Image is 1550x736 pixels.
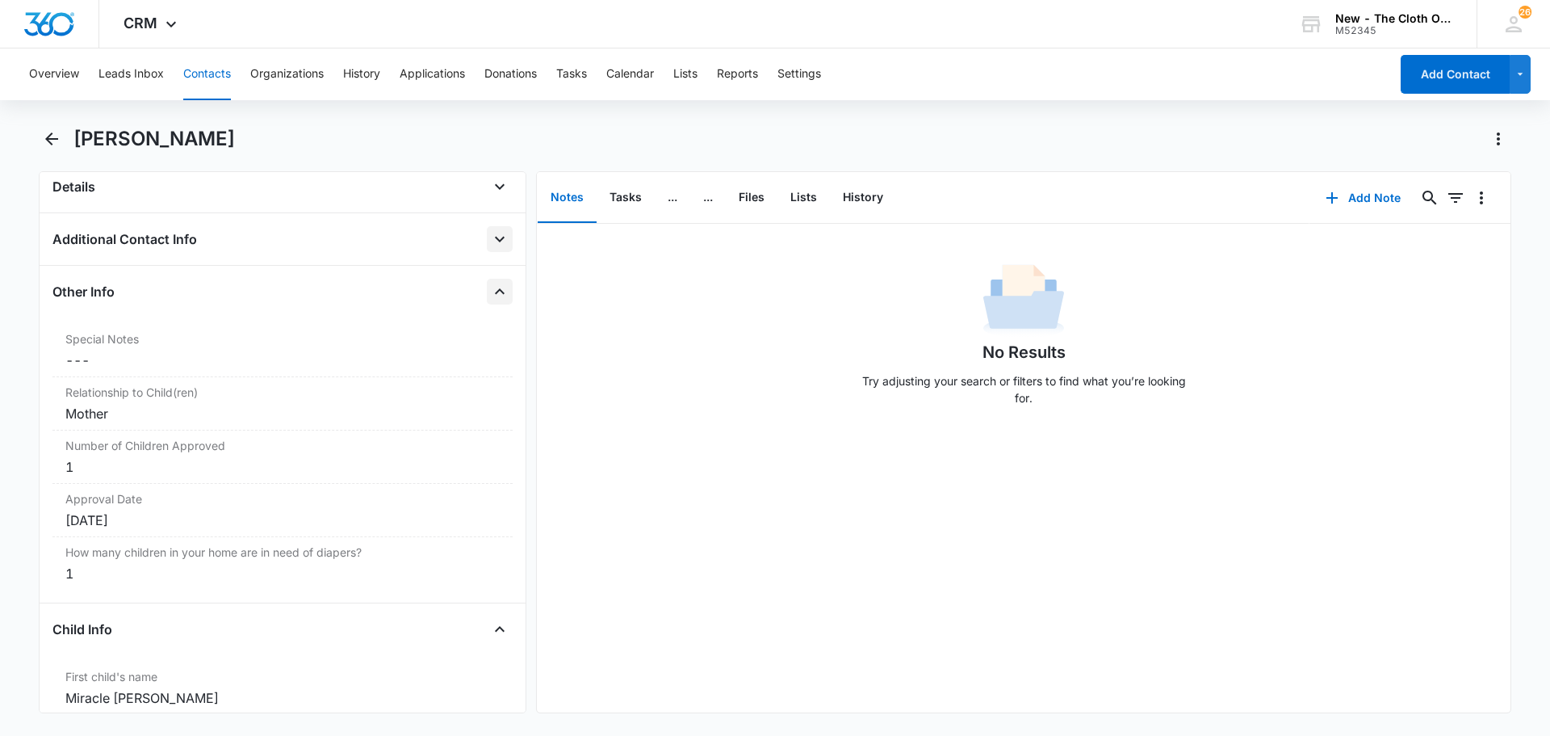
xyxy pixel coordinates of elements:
img: No Data [983,259,1064,340]
button: Applications [400,48,465,100]
button: Contacts [183,48,231,100]
button: Overview [29,48,79,100]
button: Tasks [556,48,587,100]
h1: [PERSON_NAME] [73,127,235,151]
div: account name [1335,12,1453,25]
button: ... [690,173,726,223]
h4: Other Info [52,282,115,301]
button: Organizations [250,48,324,100]
button: History [830,173,896,223]
div: Approval Date[DATE] [52,484,513,537]
div: Special Notes--- [52,324,513,377]
div: How many children in your home are in need of diapers?1 [52,537,513,590]
div: notifications count [1519,6,1531,19]
button: Open [487,226,513,252]
button: Actions [1485,126,1511,152]
button: Reports [717,48,758,100]
h4: Child Info [52,620,112,639]
button: Overflow Menu [1468,185,1494,211]
label: Number of Children Approved [65,437,500,454]
h4: Details [52,177,95,196]
button: Back [39,126,64,152]
label: Approval Date [65,490,500,507]
button: Add Note [1309,179,1417,217]
label: Special Notes [65,330,500,347]
div: Mother [65,404,500,423]
div: Number of Children Approved1 [52,431,513,484]
label: Relationship to Child(ren) [65,384,500,401]
span: CRM [124,15,157,32]
button: Lists [673,48,697,100]
dd: --- [65,351,500,370]
button: Filters [1443,185,1468,211]
div: Miracle [PERSON_NAME] [65,688,500,708]
button: Close [487,279,513,305]
button: ... [655,173,690,223]
div: First child's nameMiracle [PERSON_NAME] [52,662,513,715]
h1: No Results [982,340,1066,364]
button: Search... [1417,185,1443,211]
div: 1 [65,457,500,477]
button: Notes [538,173,597,223]
div: account id [1335,25,1453,36]
button: Close [487,616,513,642]
label: How many children in your home are in need of diapers? [65,544,500,561]
p: Try adjusting your search or filters to find what you’re looking for. [854,372,1193,406]
label: First child's name [65,668,500,685]
button: Open [487,174,513,200]
button: Calendar [606,48,654,100]
button: Leads Inbox [98,48,164,100]
div: [DATE] [65,511,500,530]
h4: Additional Contact Info [52,229,197,249]
div: Relationship to Child(ren)Mother [52,377,513,431]
button: Lists [777,173,830,223]
span: 26 [1519,6,1531,19]
button: Tasks [597,173,655,223]
button: History [343,48,380,100]
button: Donations [484,48,537,100]
button: Settings [777,48,821,100]
div: 1 [65,564,500,583]
button: Add Contact [1401,55,1510,94]
button: Files [726,173,777,223]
